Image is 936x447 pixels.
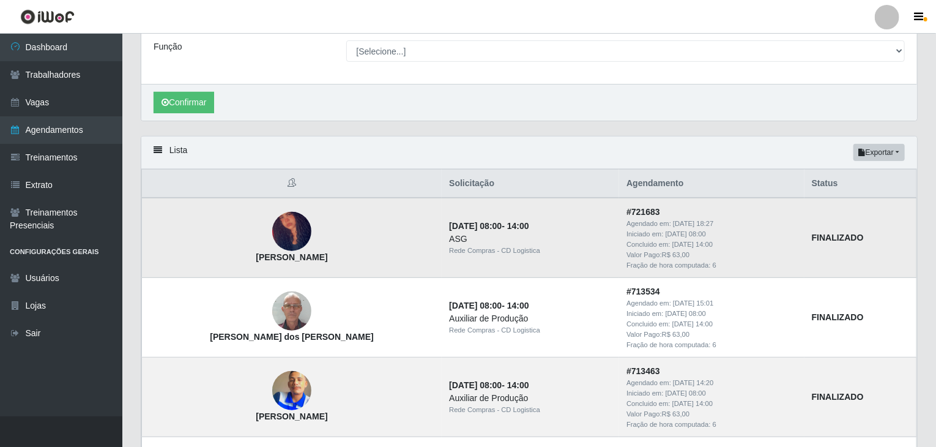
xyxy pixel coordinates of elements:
time: [DATE] 08:00 [449,301,502,310]
div: Rede Compras - CD Logistica [449,325,612,336]
button: Exportar [853,144,905,161]
strong: FINALIZADO [812,233,864,242]
div: Fração de hora computada: 6 [626,260,797,271]
strong: [PERSON_NAME] [256,411,327,421]
strong: FINALIZADO [812,312,864,322]
time: [DATE] 14:20 [673,379,713,386]
div: Valor Pago: R$ 63,00 [626,409,797,419]
strong: [PERSON_NAME] [256,252,327,262]
div: Auxiliar de Produção [449,312,612,325]
div: Concluido em: [626,239,797,250]
div: Concluido em: [626,399,797,409]
div: Fração de hora computada: 6 [626,419,797,430]
strong: - [449,301,529,310]
strong: FINALIZADO [812,392,864,402]
label: Função [154,40,182,53]
div: Rede Compras - CD Logistica [449,246,612,256]
time: [DATE] 08:00 [666,389,706,397]
time: [DATE] 14:00 [672,320,713,328]
img: Mikaécio da Silva Nascimento [272,356,311,426]
time: 14:00 [507,301,529,310]
div: Auxiliar de Produção [449,392,612,405]
div: Rede Compras - CD Logistica [449,405,612,415]
div: Agendado em: [626,219,797,229]
div: Valor Pago: R$ 63,00 [626,329,797,340]
th: Agendamento [619,170,804,198]
div: Iniciado em: [626,388,797,399]
div: Agendado em: [626,298,797,309]
img: Mikaelle dias da Silva [272,195,311,268]
div: Fração de hora computada: 6 [626,340,797,350]
th: Solicitação [442,170,619,198]
time: 14:00 [507,380,529,390]
div: Concluido em: [626,319,797,329]
img: Robério macêdo dos Santos [272,285,311,337]
div: ASG [449,233,612,246]
strong: # 721683 [626,207,660,217]
div: Agendado em: [626,378,797,388]
strong: # 713534 [626,287,660,296]
time: [DATE] 15:01 [673,299,713,307]
img: CoreUI Logo [20,9,75,24]
th: Status [804,170,917,198]
time: [DATE] 08:00 [449,380,502,390]
time: [DATE] 08:00 [449,221,502,231]
strong: - [449,380,529,390]
time: [DATE] 14:00 [672,241,713,248]
time: 14:00 [507,221,529,231]
strong: # 713463 [626,366,660,376]
div: Iniciado em: [626,229,797,239]
div: Iniciado em: [626,309,797,319]
time: [DATE] 08:00 [666,230,706,238]
div: Lista [141,137,917,169]
time: [DATE] 14:00 [672,400,713,407]
strong: - [449,221,529,231]
strong: [PERSON_NAME] dos [PERSON_NAME] [210,332,374,342]
div: Valor Pago: R$ 63,00 [626,250,797,260]
button: Confirmar [154,92,214,113]
time: [DATE] 18:27 [673,220,713,227]
time: [DATE] 08:00 [666,310,706,317]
